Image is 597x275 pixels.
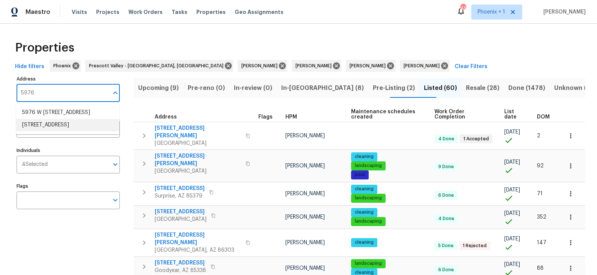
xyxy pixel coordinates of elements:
span: Geo Assignments [235,8,283,16]
span: [GEOGRAPHIC_DATA] [155,167,241,175]
span: List date [504,109,524,120]
span: [DATE] [504,211,520,216]
span: Unknown (0) [554,83,593,93]
span: Phoenix + 1 [478,8,505,16]
span: 71 [537,191,543,196]
span: Pre-reno (0) [188,83,225,93]
span: Work Order Completion [434,109,492,120]
span: Flags [258,114,273,120]
div: [PERSON_NAME] [346,60,395,72]
span: 5 Done [435,243,457,249]
span: [DATE] [504,129,520,135]
span: landscaping [352,260,385,267]
div: [PERSON_NAME] [400,60,449,72]
label: Flags [17,184,120,188]
span: Properties [196,8,226,16]
label: Address [17,77,120,81]
span: Projects [96,8,119,16]
span: Address [155,114,177,120]
span: [PERSON_NAME] [285,240,325,245]
span: [PERSON_NAME] [241,62,280,70]
span: [PERSON_NAME] [285,191,325,196]
span: cleaning [352,186,377,192]
input: Search ... [17,84,109,102]
span: pool [352,172,368,178]
span: [STREET_ADDRESS] [155,208,207,216]
span: 4 Done [435,136,457,142]
span: cleaning [352,239,377,246]
span: cleaning [352,209,377,216]
span: Clear Filters [455,62,487,71]
span: 88 [537,266,544,271]
span: Properties [15,44,74,52]
span: [PERSON_NAME] [350,62,389,70]
span: [GEOGRAPHIC_DATA] [155,216,207,223]
button: Close [110,88,121,98]
button: Open [110,159,121,170]
div: 43 [460,5,466,12]
span: [GEOGRAPHIC_DATA], AZ 86303 [155,246,241,254]
span: landscaping [352,195,385,201]
button: Hide filters [12,60,47,74]
div: Prescott Valley - [GEOGRAPHIC_DATA], [GEOGRAPHIC_DATA] [85,60,233,72]
span: Done (1478) [508,83,545,93]
span: Listed (60) [424,83,457,93]
div: [PERSON_NAME] [238,60,287,72]
span: landscaping [352,218,385,225]
span: Hide filters [15,62,44,71]
span: cleaning [352,153,377,160]
span: 1 Rejected [460,243,490,249]
span: landscaping [352,163,385,169]
span: Upcoming (9) [138,83,179,93]
label: Individuals [17,148,120,153]
li: [STREET_ADDRESS] [16,119,119,131]
button: Clear Filters [452,60,490,74]
span: Pre-Listing (2) [373,83,415,93]
div: Phoenix [50,60,81,72]
span: Tasks [172,9,187,15]
span: [PERSON_NAME] [404,62,443,70]
span: [STREET_ADDRESS][PERSON_NAME] [155,125,241,140]
span: [PERSON_NAME] [285,163,325,169]
span: [STREET_ADDRESS][PERSON_NAME] [155,152,241,167]
span: Maintenance schedules created [351,109,422,120]
span: HPM [285,114,297,120]
span: 6 Done [435,267,457,273]
div: [PERSON_NAME] [292,60,341,72]
span: [DATE] [504,187,520,193]
span: [STREET_ADDRESS] [155,259,206,267]
button: Open [110,195,121,205]
span: [PERSON_NAME] [295,62,335,70]
span: DOM [537,114,550,120]
li: 5976 W [STREET_ADDRESS] [16,106,119,119]
span: 4 Done [435,216,457,222]
span: Visits [72,8,87,16]
span: Work Orders [128,8,163,16]
span: [STREET_ADDRESS] [155,185,205,192]
span: 352 [537,214,546,220]
span: 147 [537,240,546,245]
span: 9 Done [435,164,457,170]
span: Goodyear, AZ 85338 [155,267,206,274]
span: 92 [537,163,544,169]
span: [PERSON_NAME] [285,266,325,271]
span: 6 Done [435,192,457,199]
span: [PERSON_NAME] [285,214,325,220]
span: [DATE] [504,236,520,242]
span: 4 Selected [22,161,48,168]
span: Resale (28) [466,83,499,93]
span: [PERSON_NAME] [540,8,586,16]
span: Surprise, AZ 85379 [155,192,205,200]
span: [GEOGRAPHIC_DATA] [155,140,241,147]
span: Phoenix [53,62,74,70]
span: [DATE] [504,262,520,267]
span: 2 [537,133,540,138]
span: In-review (0) [234,83,272,93]
span: [PERSON_NAME] [285,133,325,138]
span: In-[GEOGRAPHIC_DATA] (8) [281,83,364,93]
span: [STREET_ADDRESS][PERSON_NAME] [155,231,241,246]
span: Prescott Valley - [GEOGRAPHIC_DATA], [GEOGRAPHIC_DATA] [89,62,226,70]
span: Maestro [26,8,50,16]
span: [DATE] [504,160,520,165]
span: 1 Accepted [460,136,492,142]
